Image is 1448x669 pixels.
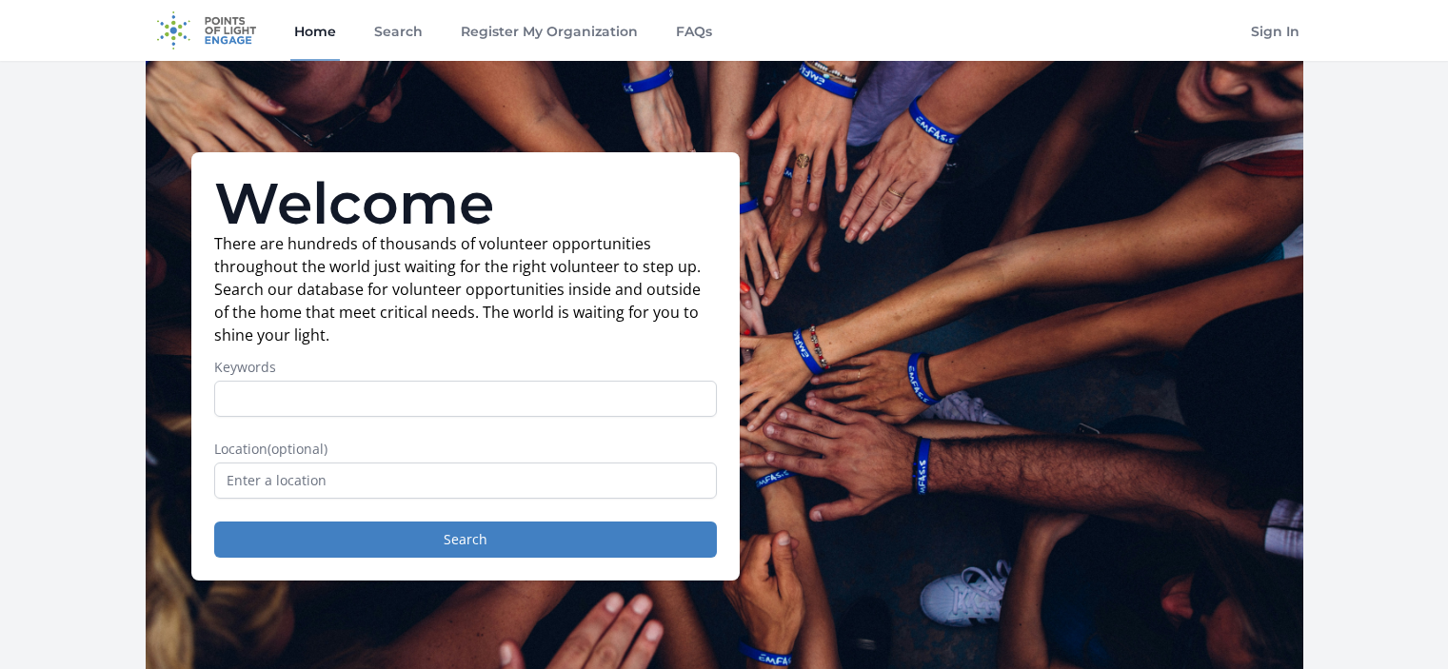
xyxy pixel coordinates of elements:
[214,175,717,232] h1: Welcome
[214,358,717,377] label: Keywords
[268,440,327,458] span: (optional)
[214,232,717,346] p: There are hundreds of thousands of volunteer opportunities throughout the world just waiting for ...
[214,521,717,558] button: Search
[214,440,717,459] label: Location
[214,462,717,499] input: Enter a location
